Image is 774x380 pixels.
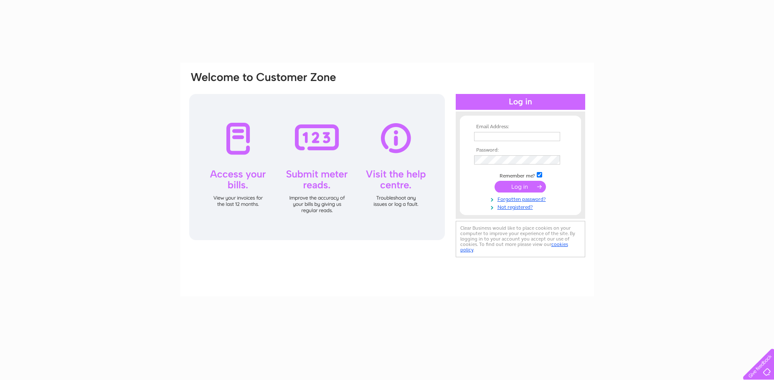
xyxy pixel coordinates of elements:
a: Forgotten password? [474,195,569,203]
a: cookies policy [460,241,568,253]
td: Remember me? [472,171,569,179]
div: Clear Business would like to place cookies on your computer to improve your experience of the sit... [456,221,585,257]
th: Password: [472,147,569,153]
th: Email Address: [472,124,569,130]
input: Submit [495,181,546,193]
a: Not registered? [474,203,569,210]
